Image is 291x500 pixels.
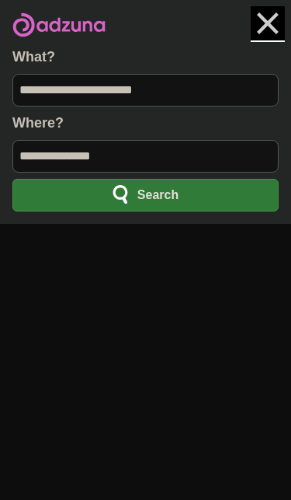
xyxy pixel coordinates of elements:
img: icon_close.svg [251,6,285,40]
img: Adzuna logo [12,12,106,37]
button: Search [12,179,279,212]
label: Where? [12,113,279,134]
span: Search [137,180,178,211]
label: What? [12,47,279,68]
